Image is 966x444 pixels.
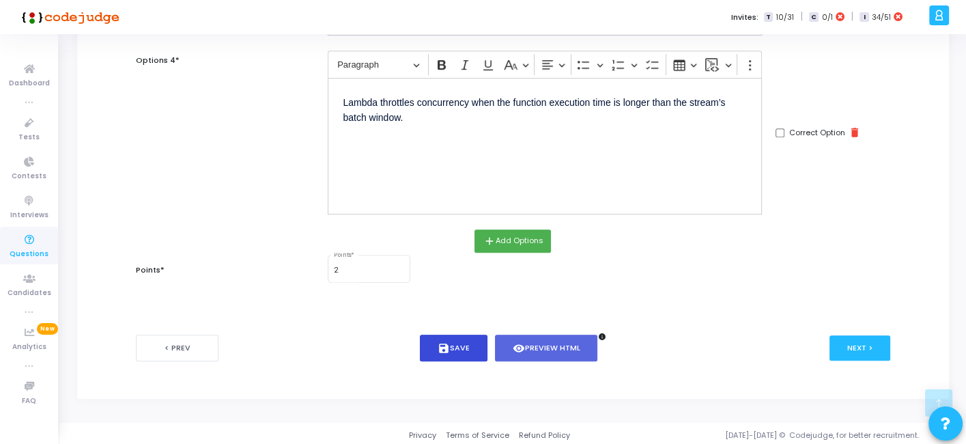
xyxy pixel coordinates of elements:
label: Invites: [731,12,758,23]
p: Lambda throttles concurrency when the function execution time is longer than the stream’s batch w... [343,93,747,126]
span: Candidates [8,288,51,299]
span: | [851,10,853,24]
i: save [438,342,450,355]
div: Editor editing area: main [328,78,762,214]
button: Next > [829,335,890,361]
i: visibility [513,342,525,355]
label: Correct Option [789,127,844,139]
i: delete [849,126,861,139]
span: C [809,12,818,23]
a: Privacy [409,430,436,441]
span: Tests [18,132,40,143]
label: Options 4* [136,55,180,66]
i: info [597,333,606,341]
button: < Prev [136,335,218,361]
a: Terms of Service [446,430,509,441]
button: visibilityPreview HTML [495,335,598,361]
button: Paragraph [331,54,425,75]
span: Dashboard [9,78,50,89]
span: New [37,323,58,335]
span: | [800,10,802,24]
span: Contests [12,171,46,182]
span: FAQ [22,396,36,407]
span: Analytics [12,342,46,353]
span: 0/1 [821,12,832,23]
img: logo [17,3,119,31]
i: add [483,235,495,247]
button: saveSave [420,335,487,361]
button: addAdd Options [474,230,551,253]
span: Questions [10,249,48,260]
span: 10/31 [776,12,793,23]
a: Refund Policy [519,430,570,441]
div: Editor toolbar [328,51,762,77]
span: Interviews [10,210,48,221]
label: Points* [136,264,165,276]
span: I [860,12,868,23]
div: [DATE]-[DATE] © Codejudge, for better recruitment. [570,430,950,441]
span: 34/51 [872,12,891,23]
span: T [764,12,773,23]
span: Paragraph [337,57,408,73]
